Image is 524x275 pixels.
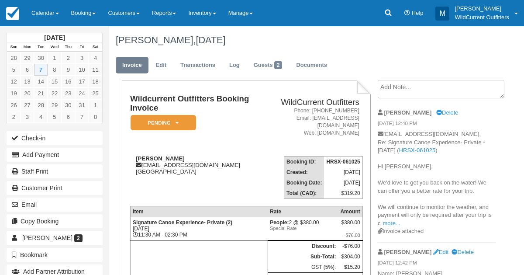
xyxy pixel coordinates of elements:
span: 2 [74,234,83,242]
a: 20 [21,87,34,99]
a: 2 [7,111,21,123]
em: [DATE] 12:48 PM [378,120,496,129]
a: 3 [21,111,34,123]
address: Phone: [PHONE_NUMBER] Email: [EMAIL_ADDRESS][DOMAIN_NAME] Web: [DOMAIN_NAME] [265,107,359,137]
th: Rate [268,206,338,217]
td: [DATE] [324,167,362,178]
td: GST (5%): [268,262,338,273]
th: Booking ID: [284,157,324,167]
a: 8 [48,64,61,76]
a: Edit [149,57,173,74]
a: 22 [48,87,61,99]
a: 27 [21,99,34,111]
a: Documents [290,57,334,74]
a: 5 [48,111,61,123]
td: $319.20 [324,188,362,199]
h1: [PERSON_NAME], [116,35,496,45]
button: Check-in [7,131,103,145]
a: Delete [452,249,473,255]
h2: WildCurrent Outfitters [265,98,359,107]
a: Pending [130,115,193,131]
a: 10 [75,64,89,76]
a: Customer Print [7,181,103,195]
a: 28 [7,52,21,64]
td: -$76.00 [338,241,362,252]
a: 1 [89,99,102,111]
span: [DATE] [196,35,225,45]
a: Delete [436,109,458,116]
strong: [PERSON_NAME] [384,109,432,116]
a: Log [223,57,246,74]
a: 23 [62,87,75,99]
a: Invoice [116,57,148,74]
th: Sat [89,42,102,52]
a: 7 [34,64,48,76]
em: -$76.00 [340,233,360,238]
td: [DATE] 11:30 AM - 02:30 PM [130,217,268,240]
th: Booking Date: [284,178,324,188]
th: Mon [21,42,34,52]
a: 28 [34,99,48,111]
a: 25 [89,87,102,99]
p: [PERSON_NAME] [455,4,509,13]
p: [EMAIL_ADDRESS][DOMAIN_NAME], Re: Signature Canoe Experience- Private - [DATE] ( ) Hi [PERSON_NAM... [378,130,496,227]
td: 2 @ $380.00 [268,217,338,240]
a: 2 [62,52,75,64]
strong: People [270,219,289,226]
td: $304.00 [338,251,362,262]
a: 7 [75,111,89,123]
a: 9 [62,64,75,76]
button: Email [7,198,103,212]
p: WildCurrent Outfitters [455,13,509,22]
th: Amount [338,206,362,217]
h1: Wildcurrent Outfitters Booking Invoice [130,94,262,112]
div: [EMAIL_ADDRESS][DOMAIN_NAME] [GEOGRAPHIC_DATA] [130,155,262,175]
a: 15 [48,76,61,87]
th: Total (CAD): [284,188,324,199]
a: 4 [89,52,102,64]
em: Pending [131,115,196,130]
a: 19 [7,87,21,99]
a: 24 [75,87,89,99]
img: checkfront-main-nav-mini-logo.png [6,7,19,20]
th: Thu [62,42,75,52]
em: Special Rate [270,226,336,231]
th: Wed [48,42,61,52]
strong: HRSX-061025 [326,159,360,165]
div: $380.00 [340,219,360,233]
a: 11 [89,64,102,76]
span: 2 [274,61,283,69]
th: Sub-Total: [268,251,338,262]
a: Guests2 [247,57,289,74]
span: Help [412,10,424,16]
a: 8 [89,111,102,123]
a: more... [383,220,400,226]
strong: [PERSON_NAME] [136,155,185,162]
a: 14 [34,76,48,87]
a: 6 [62,111,75,123]
i: Help [404,10,410,16]
a: 29 [48,99,61,111]
a: Staff Print [7,164,103,178]
a: 30 [34,52,48,64]
a: 29 [21,52,34,64]
strong: [DATE] [44,34,65,41]
a: 26 [7,99,21,111]
a: 21 [34,87,48,99]
a: 17 [75,76,89,87]
a: 6 [21,64,34,76]
a: 31 [75,99,89,111]
button: Copy Booking [7,214,103,228]
a: 3 [75,52,89,64]
th: Tue [34,42,48,52]
a: Transactions [174,57,222,74]
span: [PERSON_NAME] [22,234,72,241]
th: Discount: [268,241,338,252]
button: Add Payment [7,148,103,162]
a: 18 [89,76,102,87]
em: [DATE] 12:42 PM [378,259,496,269]
a: [PERSON_NAME] 2 [7,231,103,245]
th: Created: [284,167,324,178]
div: Invoice attached [378,227,496,236]
th: Fri [75,42,89,52]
